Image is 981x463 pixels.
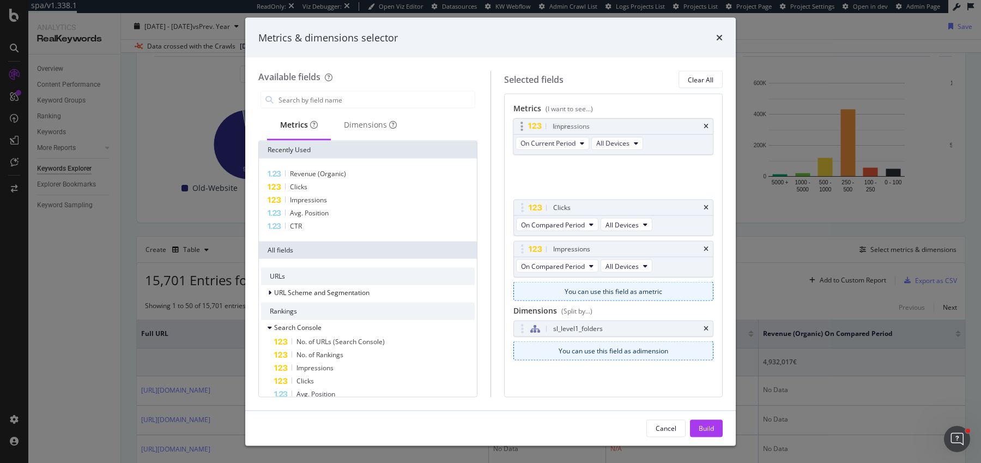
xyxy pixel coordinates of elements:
[261,303,475,320] div: Rankings
[704,246,708,252] div: times
[688,75,713,84] div: Clear All
[516,260,598,273] button: On Compared Period
[277,92,475,108] input: Search by field name
[521,220,585,229] span: On Compared Period
[679,71,723,88] button: Clear All
[296,389,335,399] span: Avg. Position
[290,208,329,218] span: Avg. Position
[259,242,477,259] div: All fields
[596,139,629,148] span: All Devices
[516,218,598,231] button: On Compared Period
[296,363,334,372] span: Impressions
[646,419,686,437] button: Cancel
[290,169,346,178] span: Revenue (Organic)
[656,423,676,432] div: Cancel
[704,326,708,332] div: times
[513,241,714,278] div: ImpressionstimesOn Compared PeriodAll Devices
[296,337,385,346] span: No. of URLs (Search Console)
[513,321,714,337] div: sl_level1_folderstimes
[513,103,714,118] div: Metrics
[944,426,970,452] iframe: Intercom live chat
[716,31,723,45] div: times
[553,323,603,334] div: sl_level1_folders
[504,73,564,86] div: Selected fields
[258,31,398,45] div: Metrics & dimensions selector
[514,342,713,360] div: You can use this field as a dimension
[513,305,714,321] div: Dimensions
[516,137,589,150] button: On Current Period
[259,141,477,159] div: Recently Used
[258,71,320,83] div: Available fields
[520,139,576,148] span: On Current Period
[274,323,322,332] span: Search Console
[296,376,314,386] span: Clicks
[605,220,639,229] span: All Devices
[261,268,475,285] div: URLs
[553,202,571,213] div: Clicks
[591,137,643,150] button: All Devices
[690,419,723,437] button: Build
[553,121,590,132] div: Impressions
[601,218,652,231] button: All Devices
[699,423,714,432] div: Build
[513,200,714,236] div: ClickstimesOn Compared PeriodAll Devices
[245,17,736,446] div: modal
[601,260,652,273] button: All Devices
[605,261,639,270] span: All Devices
[561,306,592,316] div: (Split by...)
[296,350,343,359] span: No. of Rankings
[290,221,302,231] span: CTR
[344,119,397,130] div: Dimensions
[290,182,307,191] span: Clicks
[553,244,590,255] div: Impressions
[290,195,327,205] span: Impressions
[274,288,370,297] span: URL Scheme and Segmentation
[514,282,713,300] div: You can use this field as a metric
[704,123,708,130] div: times
[704,205,708,211] div: times
[546,104,593,113] div: (I want to see...)
[280,119,318,130] div: Metrics
[521,261,585,270] span: On Compared Period
[513,118,713,155] div: ImpressionstimesOn Current PeriodAll Devices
